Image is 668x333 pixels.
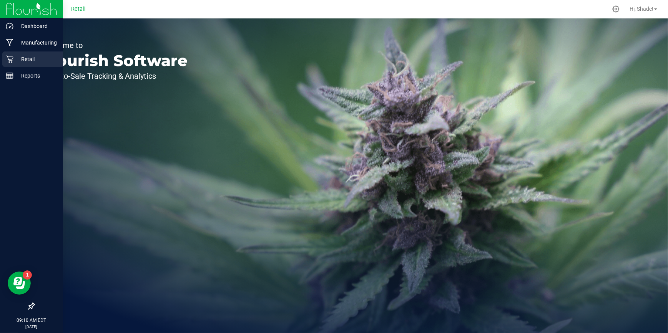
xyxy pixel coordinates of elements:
iframe: Resource center [8,272,31,295]
p: Dashboard [13,22,60,31]
p: Manufacturing [13,38,60,47]
inline-svg: Dashboard [6,22,13,30]
p: 09:10 AM EDT [3,317,60,324]
p: Retail [13,55,60,64]
inline-svg: Reports [6,72,13,80]
inline-svg: Manufacturing [6,39,13,46]
span: Retail [71,6,86,12]
p: [DATE] [3,324,60,330]
p: Flourish Software [42,53,188,68]
p: Welcome to [42,41,188,49]
span: Hi, Shade! [630,6,653,12]
p: Seed-to-Sale Tracking & Analytics [42,72,188,80]
div: Manage settings [611,5,621,13]
inline-svg: Retail [6,55,13,63]
p: Reports [13,71,60,80]
iframe: Resource center unread badge [23,270,32,280]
